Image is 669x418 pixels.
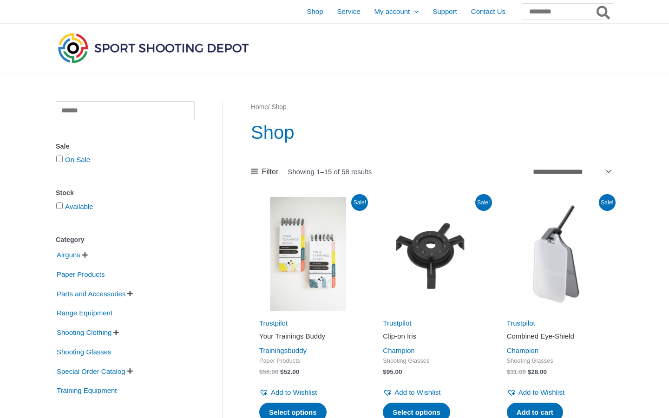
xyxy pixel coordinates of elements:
h2: Your Trainings Buddy [259,332,357,341]
a: Combined Eye-Shield [507,332,604,344]
a: Paper Products [56,270,105,278]
a: Trainingsbuddy [259,346,307,354]
span: $ [280,368,284,375]
span: Sale! [475,194,492,211]
a: Filter [251,165,278,179]
a: Trustpilot [507,319,535,327]
a: Your Trainings Buddy [259,332,357,344]
a: Parts and Accessories [56,289,126,297]
span: Shooting Glasses [56,344,112,360]
span:  [82,252,88,258]
bdi: 28.00 [528,368,547,375]
span: Special Order Catalog [56,364,126,379]
img: Combined Eye-Shield [498,197,613,311]
a: Clip-on Iris [383,332,480,344]
nav: Breadcrumb [251,101,613,113]
span: Shooting Glasses [383,357,480,365]
a: Champion [507,346,538,354]
a: Special Order Catalog [56,366,126,374]
span:  [113,329,119,336]
span:  [127,368,133,374]
a: Trustpilot [259,319,288,327]
a: Home [251,104,268,111]
a: Add to Wishlist [507,386,564,399]
span: Training Equipment [56,383,118,398]
bdi: 95.00 [383,368,402,375]
span: Paper Products [56,267,105,282]
bdi: 56.00 [259,368,278,375]
a: Shooting Clothing [56,328,112,336]
span: Filter [262,165,279,179]
span:  [127,290,133,297]
img: Sport Shooting Depot [56,31,251,65]
span: Airguns [56,247,81,263]
a: Available [65,202,93,210]
div: Stock [56,186,195,200]
h2: Clip-on Iris [383,332,480,341]
button: Search [595,4,613,20]
span: Paper Products [259,357,357,365]
a: Airguns [56,250,81,258]
span: $ [383,368,387,375]
span: Shooting Clothing [56,325,112,340]
select: Shop order [530,164,613,179]
span: Sale! [599,194,616,211]
span: $ [259,368,263,375]
a: On Sale [65,156,90,163]
img: Your Trainings Buddy [251,197,365,311]
div: Sale [56,140,195,153]
span: Add to Wishlist [394,388,440,396]
span: Sale! [351,194,368,211]
span: Range Equipment [56,305,113,321]
a: Champion [383,346,414,354]
img: Clip-on Iris [374,197,489,311]
input: On Sale [56,156,63,162]
input: Available [56,202,63,209]
span: $ [507,368,511,375]
a: Shooting Glasses [56,347,112,355]
span: Add to Wishlist [518,388,564,396]
a: Add to Wishlist [259,386,317,399]
h1: Shop [251,119,613,145]
h2: Combined Eye-Shield [507,332,604,341]
a: Trustpilot [383,319,411,327]
span: Shooting Glasses [507,357,604,365]
bdi: 31.00 [507,368,526,375]
span: $ [528,368,531,375]
span: Add to Wishlist [271,388,317,396]
p: Showing 1–15 of 58 results [288,168,372,175]
a: Training Equipment [56,386,118,394]
bdi: 52.00 [280,368,299,375]
a: Range Equipment [56,308,113,316]
a: Add to Wishlist [383,386,440,399]
span: Parts and Accessories [56,286,126,302]
div: Category [56,233,195,247]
